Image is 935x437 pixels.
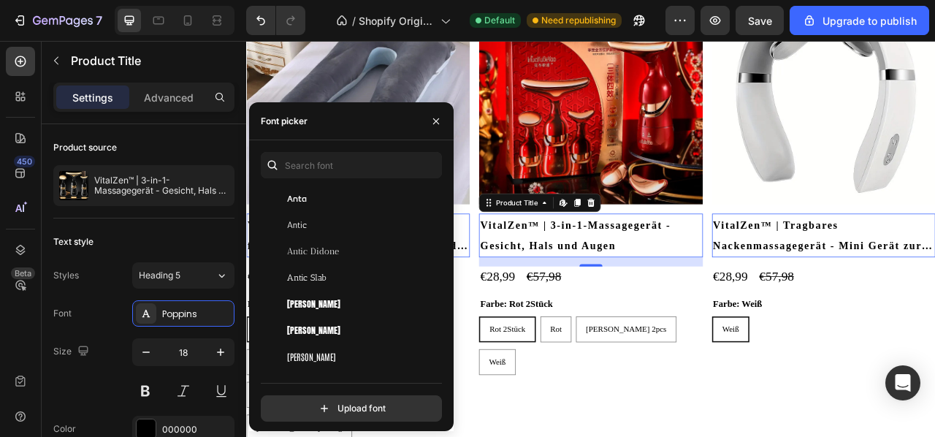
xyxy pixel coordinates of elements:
[352,13,356,28] span: /
[484,14,515,27] span: Default
[287,218,307,232] span: Antic
[287,192,307,205] span: Anta
[139,269,180,282] span: Heading 5
[802,13,917,28] div: Upgrade to publish
[885,365,920,400] div: Open Intercom Messenger
[72,90,113,105] p: Settings
[736,6,784,35] button: Save
[162,308,231,321] div: Poppins
[314,199,373,213] div: Product Title
[287,245,339,258] span: Antic Didone
[53,307,72,320] div: Font
[132,262,234,289] button: Heading 5
[96,12,102,29] p: 7
[6,6,109,35] button: 7
[94,175,229,196] p: VitalZen™ | 3-in-1-Massagegerät - Gesicht, Hals und Augen
[144,90,194,105] p: Advanced
[246,41,935,437] iframe: Design area
[53,269,79,282] div: Styles
[309,362,355,373] span: Rot 2Stück
[287,271,327,284] span: Antic Slab
[287,350,336,363] span: [PERSON_NAME]
[606,362,627,373] span: Weiß
[592,324,657,345] legend: Farbe: Weiß
[432,362,534,373] span: [PERSON_NAME] 2pcs
[14,156,35,167] div: 450
[162,423,231,436] div: 000000
[355,287,402,313] div: €57,98
[592,287,640,313] div: €28,99
[71,52,229,69] p: Product Title
[541,14,616,27] span: Need republishing
[308,403,329,414] span: Weiß
[153,403,234,414] span: [PERSON_NAME]
[386,362,401,373] span: Rot
[261,395,442,422] button: Upload font
[296,324,391,345] legend: Farbe: Rot 2Stück
[53,235,93,248] div: Text style
[359,13,435,28] span: Shopify Original Home Template
[651,287,698,313] div: €57,98
[53,141,117,154] div: Product source
[12,403,122,414] span: [PERSON_NAME] 3000g
[11,267,35,279] div: Beta
[53,342,92,362] div: Size
[748,15,772,27] span: Save
[296,220,580,275] h2: VitalZen™ | 3-in-1-Massagegerät - Gesicht, Hals und Augen
[287,324,340,337] span: [PERSON_NAME]
[261,115,308,128] div: Font picker
[317,401,386,416] div: Upload font
[246,6,305,35] div: Undo/Redo
[592,220,877,275] h2: VitalZen™ | Tragbares Nackenmassagegerät - Mini Gerät zur Tiefenmassage
[790,6,929,35] button: Upgrade to publish
[261,152,442,178] input: Search font
[59,171,88,200] img: product feature img
[53,422,76,436] div: Color
[287,297,340,311] span: [PERSON_NAME]
[296,287,343,313] div: €28,99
